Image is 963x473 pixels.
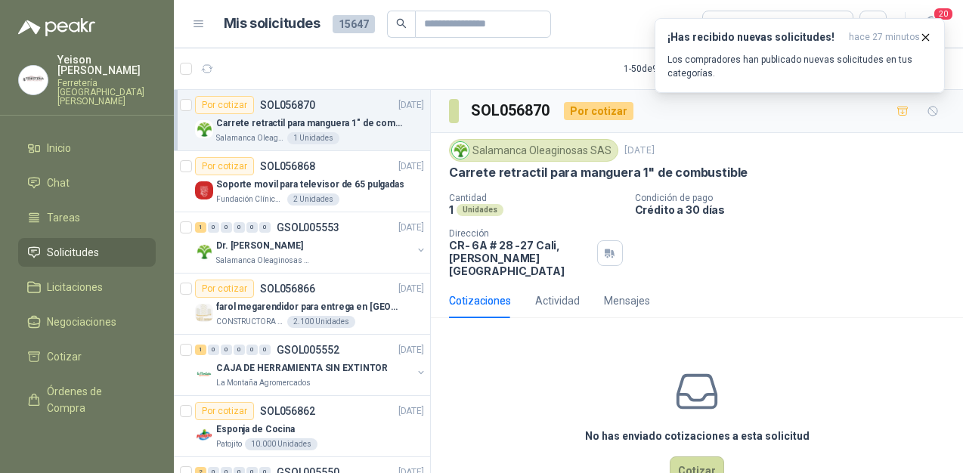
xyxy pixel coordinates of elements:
p: [DATE] [398,221,424,235]
span: Licitaciones [47,279,103,295]
p: Soporte movil para televisor de 65 pulgadas [216,178,404,192]
a: Licitaciones [18,273,156,301]
p: Dirección [449,228,591,239]
div: Por cotizar [195,280,254,298]
p: Salamanca Oleaginosas SAS [216,255,311,267]
p: Fundación Clínica Shaio [216,193,284,206]
p: Carrete retractil para manguera 1" de combustible [216,116,404,131]
p: SOL056870 [260,100,315,110]
div: 0 [208,222,219,233]
p: Patojito [216,438,242,450]
span: Cotizar [47,348,82,365]
img: Company Logo [19,66,48,94]
div: 1 [195,345,206,355]
div: 0 [246,345,258,355]
div: 0 [234,222,245,233]
p: Los compradores han publicado nuevas solicitudes en tus categorías. [667,53,932,80]
div: 10.000 Unidades [245,438,317,450]
p: Cantidad [449,193,623,203]
span: Chat [47,175,70,191]
div: 0 [259,345,271,355]
span: Tareas [47,209,80,226]
a: Por cotizarSOL056866[DATE] Company Logofarol megarendidor para entrega en [GEOGRAPHIC_DATA]CONSTR... [174,274,430,335]
p: [DATE] [398,159,424,174]
img: Company Logo [195,181,213,199]
p: [DATE] [398,404,424,419]
div: 1 - 50 de 9059 [624,57,722,81]
a: Órdenes de Compra [18,377,156,422]
a: Inicio [18,134,156,162]
div: 0 [246,222,258,233]
h3: No has enviado cotizaciones a esta solicitud [585,428,810,444]
span: Órdenes de Compra [47,383,141,416]
a: Por cotizarSOL056868[DATE] Company LogoSoporte movil para televisor de 65 pulgadasFundación Clíni... [174,151,430,212]
p: 1 [449,203,454,216]
div: 1 Unidades [287,132,339,144]
span: 15647 [333,15,375,33]
div: Cotizaciones [449,292,511,309]
a: Tareas [18,203,156,232]
p: SOL056862 [260,406,315,416]
div: 1 [195,222,206,233]
img: Company Logo [195,304,213,322]
div: Por cotizar [195,157,254,175]
p: Crédito a 30 días [635,203,957,216]
img: Company Logo [195,120,213,138]
a: Solicitudes [18,238,156,267]
div: Por cotizar [564,102,633,120]
p: CR- 6A # 28 -27 Cali , [PERSON_NAME][GEOGRAPHIC_DATA] [449,239,591,277]
h3: ¡Has recibido nuevas solicitudes! [667,31,843,44]
a: Negociaciones [18,308,156,336]
p: [DATE] [624,144,655,158]
p: Carrete retractil para manguera 1" de combustible [449,165,748,181]
p: GSOL005553 [277,222,339,233]
div: Todas [712,16,744,32]
button: ¡Has recibido nuevas solicitudes!hace 27 minutos Los compradores han publicado nuevas solicitudes... [655,18,945,93]
p: Esponja de Cocina [216,422,295,437]
span: hace 27 minutos [849,31,920,44]
p: [DATE] [398,98,424,113]
p: [DATE] [398,282,424,296]
div: Salamanca Oleaginosas SAS [449,139,618,162]
div: Por cotizar [195,96,254,114]
p: CAJA DE HERRAMIENTA SIN EXTINTOR [216,361,388,376]
h3: SOL056870 [471,99,552,122]
p: Salamanca Oleaginosas SAS [216,132,284,144]
a: Por cotizarSOL056870[DATE] Company LogoCarrete retractil para manguera 1" de combustibleSalamanca... [174,90,430,151]
p: Yeison [PERSON_NAME] [57,54,156,76]
button: 20 [918,11,945,38]
p: Ferretería [GEOGRAPHIC_DATA][PERSON_NAME] [57,79,156,106]
a: Por cotizarSOL056862[DATE] Company LogoEsponja de CocinaPatojito10.000 Unidades [174,396,430,457]
a: 1 0 0 0 0 0 GSOL005553[DATE] Company LogoDr. [PERSON_NAME]Salamanca Oleaginosas SAS [195,218,427,267]
img: Company Logo [452,142,469,159]
p: SOL056866 [260,283,315,294]
span: Inicio [47,140,71,156]
span: Negociaciones [47,314,116,330]
p: Condición de pago [635,193,957,203]
div: 0 [259,222,271,233]
span: Solicitudes [47,244,99,261]
p: [DATE] [398,343,424,357]
div: 0 [234,345,245,355]
p: La Montaña Agromercados [216,377,311,389]
div: Mensajes [604,292,650,309]
a: Chat [18,168,156,197]
img: Company Logo [195,243,213,261]
a: Cotizar [18,342,156,371]
div: 0 [221,222,232,233]
h1: Mis solicitudes [224,13,320,35]
div: 2.100 Unidades [287,316,355,328]
img: Logo peakr [18,18,95,36]
div: Unidades [457,204,503,216]
img: Company Logo [195,365,213,383]
p: GSOL005552 [277,345,339,355]
div: 2 Unidades [287,193,339,206]
span: 20 [933,7,954,21]
div: 0 [221,345,232,355]
span: Remisiones [47,434,103,451]
div: Por cotizar [195,402,254,420]
div: 0 [208,345,219,355]
p: Dr. [PERSON_NAME] [216,239,303,253]
div: Actividad [535,292,580,309]
img: Company Logo [195,426,213,444]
